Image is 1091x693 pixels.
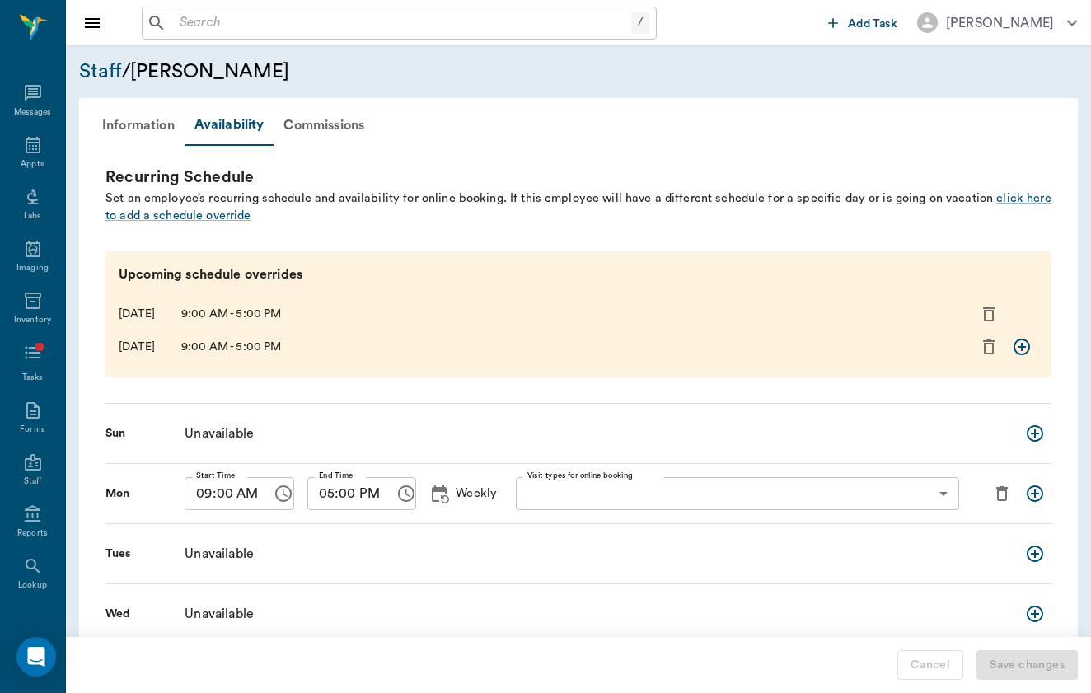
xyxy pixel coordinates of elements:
button: delete schedule entry [986,477,1018,510]
div: Imaging [16,262,49,274]
button: add new schedule entry [1018,537,1051,570]
button: [PERSON_NAME] [904,7,1090,38]
div: Unavailable [178,417,972,443]
div: Tues [99,539,178,563]
div: Recurring Schedule [105,166,1051,190]
div: Open Intercom Messenger [16,637,56,677]
label: End Time [319,470,353,481]
div: [DATE] [119,339,155,356]
div: 9:00 AM - 5:00 PM [119,306,502,323]
button: Choose time, selected time is 9:00 AM [267,477,300,510]
div: Sun [99,419,178,442]
h5: / [PERSON_NAME] [79,59,512,85]
button: add new schedule entry [1018,597,1051,630]
button: delete exceptions for this day [972,297,1005,330]
label: Start Time [196,470,235,481]
a: Staff [79,62,122,82]
div: Mon [99,479,178,503]
p: Upcoming schedule overrides [119,265,613,284]
div: Reports [17,527,48,540]
div: Set an employee’s recurring schedule and availability for online booking. If this employee will h... [105,190,1051,225]
div: Labs [24,210,41,222]
div: Messages [14,106,52,119]
div: Wed [99,599,178,623]
p: Weekly [456,485,497,503]
div: [DATE] [119,306,155,323]
div: Tasks [22,372,43,384]
button: add new schedule entry [1018,417,1051,450]
div: Inventory [14,314,51,326]
button: updated recurrence rule [423,477,456,510]
div: Unavailable [178,537,972,564]
div: Information [92,105,185,145]
button: Close drawer [76,7,109,40]
div: 9:00 AM - 5:00 PM [119,339,502,356]
div: Unavailable [178,597,972,624]
button: add new schedule entry [1005,330,1038,363]
div: Forms [20,424,44,436]
button: Choose time, selected time is 5:00 PM [390,477,423,510]
div: / [631,12,649,34]
input: hh:mm aa [307,477,383,510]
input: hh:mm aa [185,477,260,510]
div: Appts [21,158,44,171]
label: Visit types for online booking [527,470,632,481]
div: Lookup [18,579,47,592]
div: Commissions [274,105,374,145]
div: [PERSON_NAME] [946,13,1054,33]
button: Add Task [822,7,904,38]
button: delete exceptions for this day [972,330,1005,363]
div: Staff [24,475,41,488]
button: add new schedule entry [1018,477,1051,510]
input: Search [173,12,631,35]
div: Availability [185,105,274,146]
